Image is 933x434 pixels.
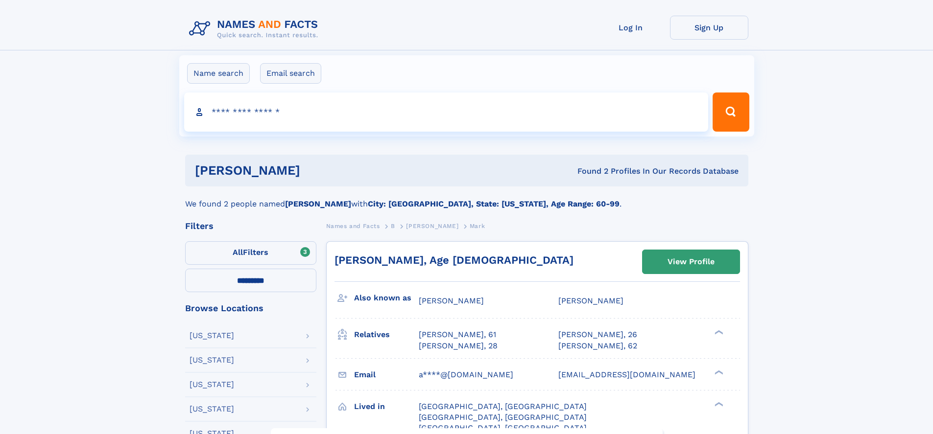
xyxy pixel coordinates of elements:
h3: Also known as [354,290,419,306]
div: Filters [185,222,316,230]
div: Found 2 Profiles In Our Records Database [439,166,739,177]
a: [PERSON_NAME], 26 [558,329,637,340]
div: [US_STATE] [190,405,234,413]
span: B [391,223,395,229]
input: search input [184,92,709,132]
h3: Email [354,366,419,383]
a: B [391,220,395,232]
a: Sign Up [670,16,748,40]
a: View Profile [643,250,740,274]
a: Names and Facts [326,220,380,232]
span: Mark [470,223,485,229]
b: [PERSON_NAME] [285,199,351,208]
span: [GEOGRAPHIC_DATA], [GEOGRAPHIC_DATA] [419,423,587,433]
div: [US_STATE] [190,381,234,388]
a: [PERSON_NAME], 28 [419,341,498,351]
label: Email search [260,63,321,84]
div: ❯ [712,329,724,336]
b: City: [GEOGRAPHIC_DATA], State: [US_STATE], Age Range: 60-99 [368,199,620,208]
h3: Relatives [354,326,419,343]
div: View Profile [668,251,715,273]
span: [GEOGRAPHIC_DATA], [GEOGRAPHIC_DATA] [419,412,587,422]
span: [PERSON_NAME] [406,223,458,229]
img: Logo Names and Facts [185,16,326,42]
span: [PERSON_NAME] [558,296,623,305]
h1: [PERSON_NAME] [195,164,439,177]
a: [PERSON_NAME], 62 [558,341,637,351]
div: [US_STATE] [190,356,234,364]
span: [PERSON_NAME] [419,296,484,305]
label: Filters [185,241,316,265]
a: [PERSON_NAME], 61 [419,329,496,340]
div: Browse Locations [185,304,316,313]
button: Search Button [713,92,749,132]
span: [GEOGRAPHIC_DATA], [GEOGRAPHIC_DATA] [419,402,587,411]
span: All [233,248,243,257]
a: Log In [592,16,670,40]
a: [PERSON_NAME] [406,220,458,232]
div: We found 2 people named with . [185,186,748,210]
a: [PERSON_NAME], Age [DEMOGRAPHIC_DATA] [335,254,574,266]
h3: Lived in [354,398,419,415]
div: ❯ [712,401,724,407]
span: [EMAIL_ADDRESS][DOMAIN_NAME] [558,370,695,379]
div: ❯ [712,369,724,375]
label: Name search [187,63,250,84]
div: [US_STATE] [190,332,234,340]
